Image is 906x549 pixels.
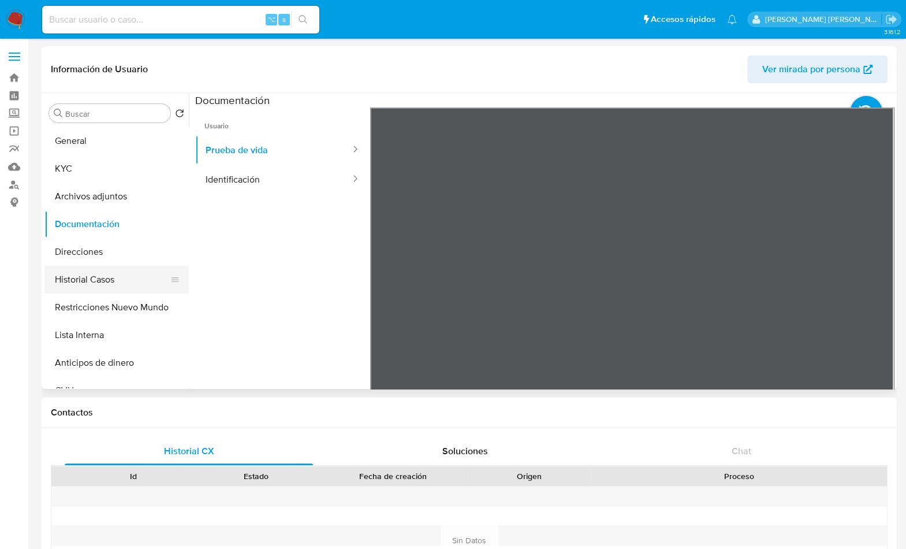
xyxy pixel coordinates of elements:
span: Ver mirada por persona [762,55,860,83]
p: jian.marin@mercadolibre.com [765,14,882,25]
h1: Información de Usuario [51,64,148,75]
div: Origen [476,470,583,482]
button: search-icon [291,12,315,28]
div: Fecha de creación [326,470,459,482]
span: ⌥ [267,14,275,25]
button: General [44,127,189,155]
div: Proceso [599,470,879,482]
button: KYC [44,155,189,183]
input: Buscar [65,109,166,119]
button: Restricciones Nuevo Mundo [44,294,189,321]
button: CVU [44,377,189,405]
button: Direcciones [44,238,189,266]
div: Id [80,470,187,482]
button: Anticipos de dinero [44,349,189,377]
h1: Contactos [51,407,888,418]
span: Soluciones [442,444,488,458]
button: Lista Interna [44,321,189,349]
span: Accesos rápidos [651,13,715,25]
a: Notificaciones [727,14,737,24]
span: Chat [731,444,751,458]
button: Documentación [44,210,189,238]
button: Historial Casos [44,266,180,294]
button: Volver al orden por defecto [175,109,184,121]
button: Buscar [54,109,63,118]
button: Ver mirada por persona [747,55,888,83]
input: Buscar usuario o caso... [42,12,319,27]
button: Archivos adjuntos [44,183,189,210]
div: Estado [203,470,310,482]
span: s [282,14,286,25]
a: Salir [885,13,897,25]
span: Historial CX [164,444,214,458]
